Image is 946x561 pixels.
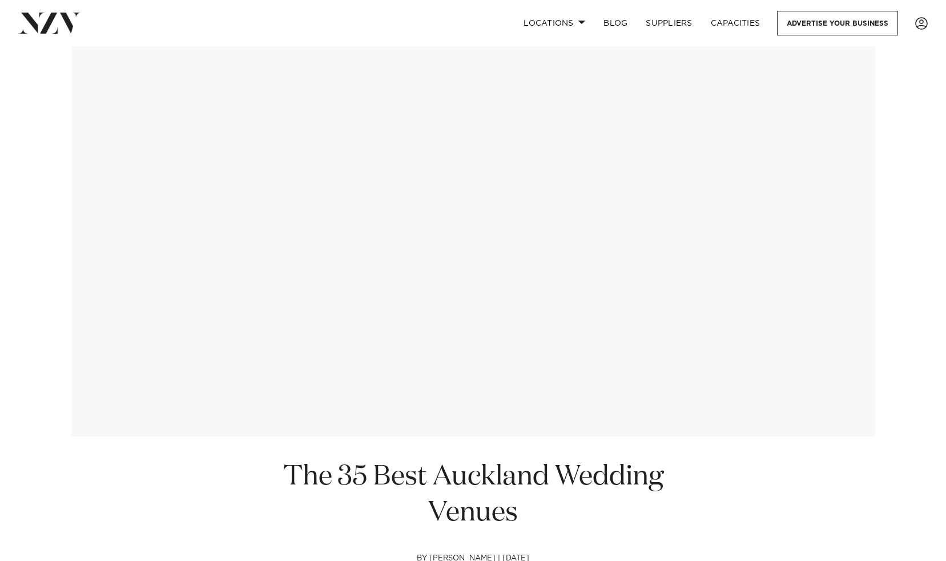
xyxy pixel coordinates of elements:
[637,11,701,35] a: SUPPLIERS
[278,459,669,531] h1: The 35 Best Auckland Wedding Venues
[594,11,637,35] a: BLOG
[777,11,898,35] a: Advertise your business
[514,11,594,35] a: Locations
[18,13,80,33] img: nzv-logo.png
[702,11,770,35] a: Capacities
